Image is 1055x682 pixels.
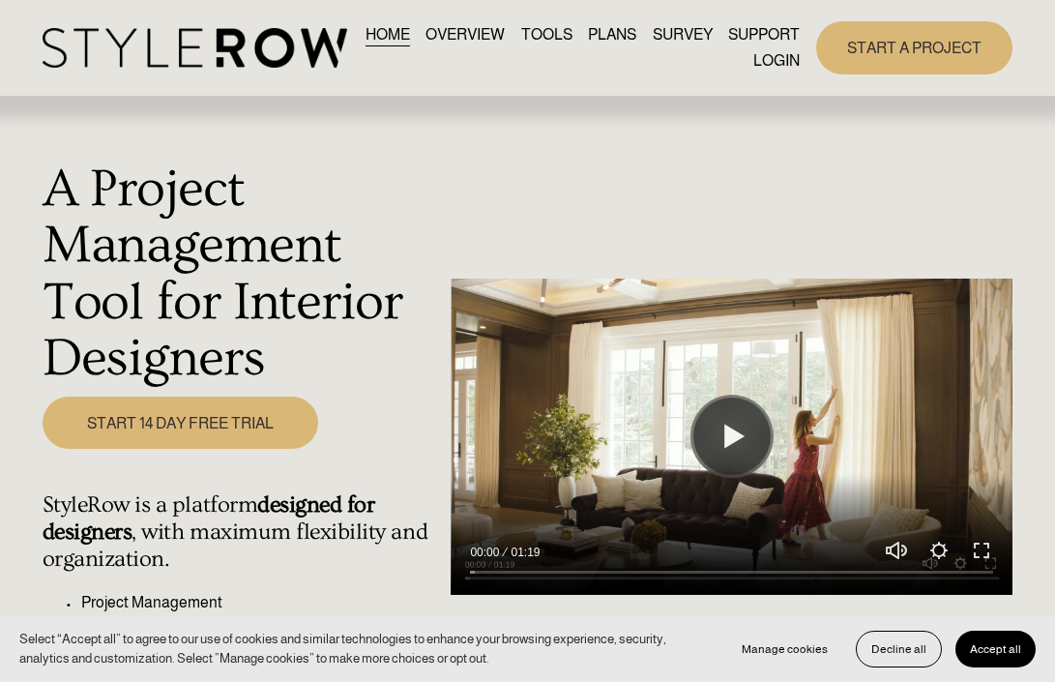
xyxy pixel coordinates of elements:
[728,23,800,46] span: SUPPORT
[856,631,942,667] button: Decline all
[470,565,993,578] input: Seek
[728,21,800,47] a: folder dropdown
[970,642,1021,656] span: Accept all
[816,21,1012,74] a: START A PROJECT
[43,491,441,573] h4: StyleRow is a platform , with maximum flexibility and organization.
[727,631,842,667] button: Manage cookies
[693,398,771,475] button: Play
[871,642,926,656] span: Decline all
[742,642,828,656] span: Manage cookies
[653,21,713,47] a: SURVEY
[43,28,347,68] img: StyleRow
[43,397,318,449] a: START 14 DAY FREE TRIAL
[19,630,708,668] p: Select “Accept all” to agree to our use of cookies and similar technologies to enhance your brows...
[470,543,504,562] div: Current time
[81,591,441,614] p: Project Management
[521,21,572,47] a: TOOLS
[425,21,505,47] a: OVERVIEW
[43,491,380,545] strong: designed for designers
[588,21,636,47] a: PLANS
[753,48,800,74] a: LOGIN
[955,631,1036,667] button: Accept all
[504,543,544,562] div: Duration
[43,161,441,387] h1: A Project Management Tool for Interior Designers
[366,21,410,47] a: HOME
